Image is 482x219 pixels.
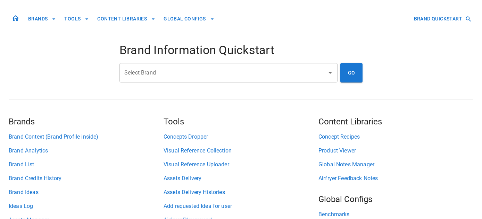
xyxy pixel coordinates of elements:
[164,202,318,210] a: Add requested Idea for user
[9,133,164,141] a: Brand Context (Brand Profile inside)
[9,160,164,169] a: Brand List
[318,147,473,155] a: Product Viewer
[61,12,92,25] button: TOOLS
[318,116,473,127] h5: Content Libraries
[164,133,318,141] a: Concepts Dropper
[9,202,164,210] a: Ideas Log
[340,63,363,82] button: GO
[9,116,164,127] h5: Brands
[318,160,473,169] a: Global Notes Manager
[318,210,473,219] a: Benchmarks
[9,147,164,155] a: Brand Analytics
[411,12,473,25] button: BRAND QUICKSTART
[25,12,59,25] button: BRANDS
[164,160,318,169] a: Visual Reference Uploader
[119,43,363,58] h4: Brand Information Quickstart
[161,12,217,25] button: GLOBAL CONFIGS
[9,188,164,196] a: Brand Ideas
[164,174,318,183] a: Assets Delivery
[318,174,473,183] a: Airfryer Feedback Notes
[318,194,473,205] h5: Global Configs
[164,188,318,196] a: Assets Delivery Histories
[94,12,158,25] button: CONTENT LIBRARIES
[325,68,335,78] button: Open
[9,174,164,183] a: Brand Credits History
[164,147,318,155] a: Visual Reference Collection
[318,133,473,141] a: Concept Recipes
[164,116,318,127] h5: Tools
